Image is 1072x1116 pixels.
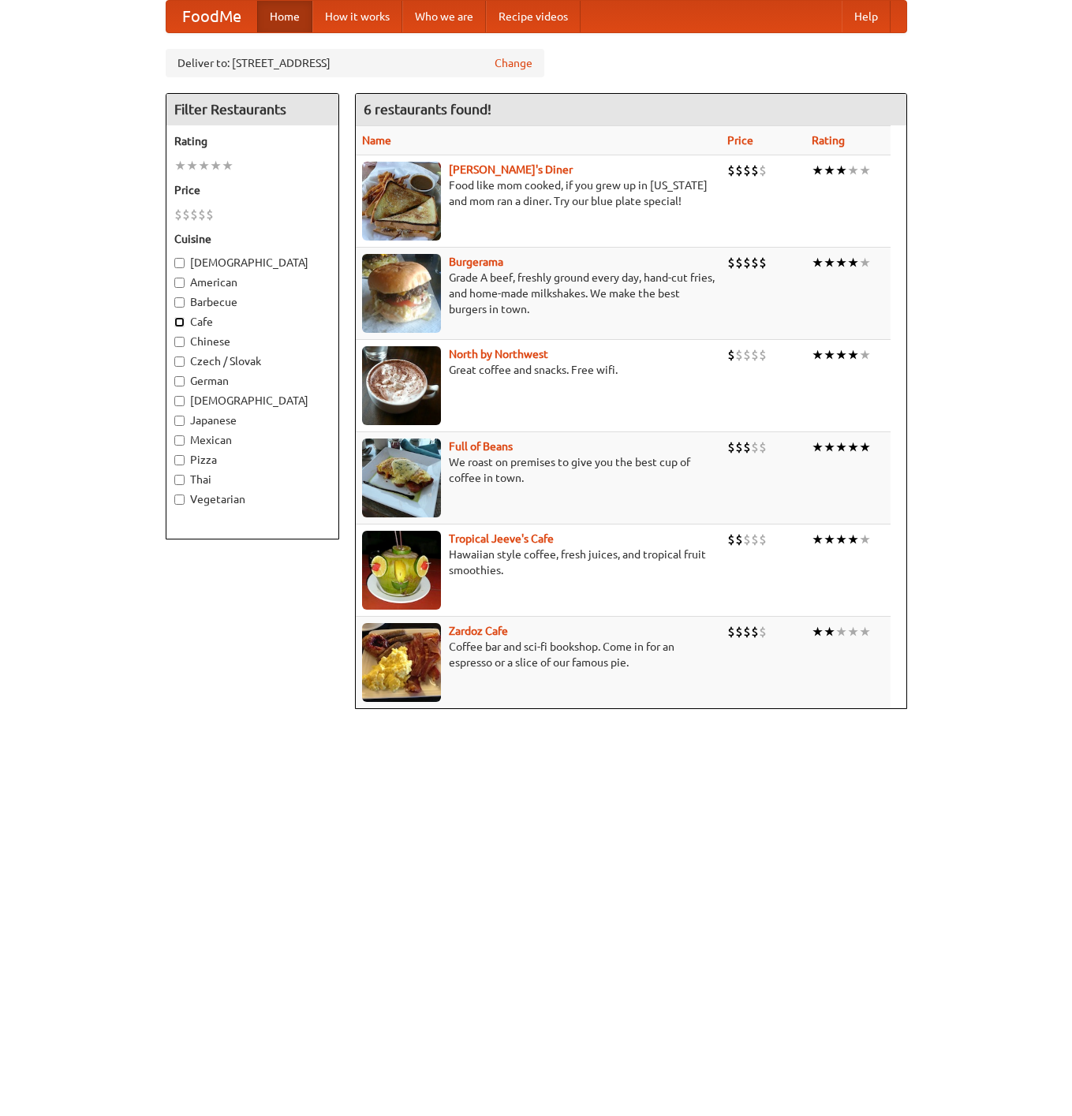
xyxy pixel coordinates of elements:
[835,254,847,271] li: ★
[759,346,767,364] li: $
[847,346,859,364] li: ★
[449,625,508,637] a: Zardoz Cafe
[727,439,735,456] li: $
[847,254,859,271] li: ★
[362,270,715,317] p: Grade A beef, freshly ground every day, hand-cut fries, and home-made milkshakes. We make the bes...
[449,532,554,545] b: Tropical Jeeve's Cafe
[812,531,824,548] li: ★
[847,162,859,179] li: ★
[812,623,824,640] li: ★
[859,254,871,271] li: ★
[174,206,182,223] li: $
[842,1,891,32] a: Help
[210,157,222,174] li: ★
[174,231,331,247] h5: Cuisine
[362,454,715,486] p: We roast on premises to give you the best cup of coffee in town.
[751,346,759,364] li: $
[751,162,759,179] li: $
[174,157,186,174] li: ★
[751,439,759,456] li: $
[174,475,185,485] input: Thai
[824,162,835,179] li: ★
[824,346,835,364] li: ★
[743,346,751,364] li: $
[859,439,871,456] li: ★
[759,439,767,456] li: $
[174,337,185,347] input: Chinese
[174,435,185,446] input: Mexican
[174,376,185,386] input: German
[859,162,871,179] li: ★
[743,254,751,271] li: $
[835,531,847,548] li: ★
[743,623,751,640] li: $
[751,531,759,548] li: $
[824,531,835,548] li: ★
[222,157,233,174] li: ★
[174,393,331,409] label: [DEMOGRAPHIC_DATA]
[859,623,871,640] li: ★
[174,416,185,426] input: Japanese
[174,412,331,428] label: Japanese
[174,396,185,406] input: [DEMOGRAPHIC_DATA]
[174,495,185,505] input: Vegetarian
[362,362,715,378] p: Great coffee and snacks. Free wifi.
[174,373,331,389] label: German
[362,162,441,241] img: sallys.jpg
[727,623,735,640] li: $
[495,55,532,71] a: Change
[174,452,331,468] label: Pizza
[812,254,824,271] li: ★
[743,162,751,179] li: $
[174,255,331,271] label: [DEMOGRAPHIC_DATA]
[812,162,824,179] li: ★
[174,472,331,487] label: Thai
[174,455,185,465] input: Pizza
[727,254,735,271] li: $
[174,317,185,327] input: Cafe
[312,1,402,32] a: How it works
[847,623,859,640] li: ★
[198,157,210,174] li: ★
[824,439,835,456] li: ★
[449,256,503,268] a: Burgerama
[362,531,441,610] img: jeeves.jpg
[174,278,185,288] input: American
[174,133,331,149] h5: Rating
[735,162,743,179] li: $
[174,274,331,290] label: American
[174,297,185,308] input: Barbecue
[449,440,513,453] a: Full of Beans
[735,254,743,271] li: $
[812,346,824,364] li: ★
[859,346,871,364] li: ★
[759,254,767,271] li: $
[859,531,871,548] li: ★
[847,531,859,548] li: ★
[449,163,573,176] a: [PERSON_NAME]'s Diner
[174,258,185,268] input: [DEMOGRAPHIC_DATA]
[735,439,743,456] li: $
[166,49,544,77] div: Deliver to: [STREET_ADDRESS]
[824,623,835,640] li: ★
[257,1,312,32] a: Home
[166,1,257,32] a: FoodMe
[727,162,735,179] li: $
[751,623,759,640] li: $
[174,353,331,369] label: Czech / Slovak
[486,1,581,32] a: Recipe videos
[759,623,767,640] li: $
[735,623,743,640] li: $
[174,356,185,367] input: Czech / Slovak
[206,206,214,223] li: $
[735,531,743,548] li: $
[835,346,847,364] li: ★
[727,134,753,147] a: Price
[362,346,441,425] img: north.jpg
[727,531,735,548] li: $
[727,346,735,364] li: $
[362,177,715,209] p: Food like mom cooked, if you grew up in [US_STATE] and mom ran a diner. Try our blue plate special!
[166,94,338,125] h4: Filter Restaurants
